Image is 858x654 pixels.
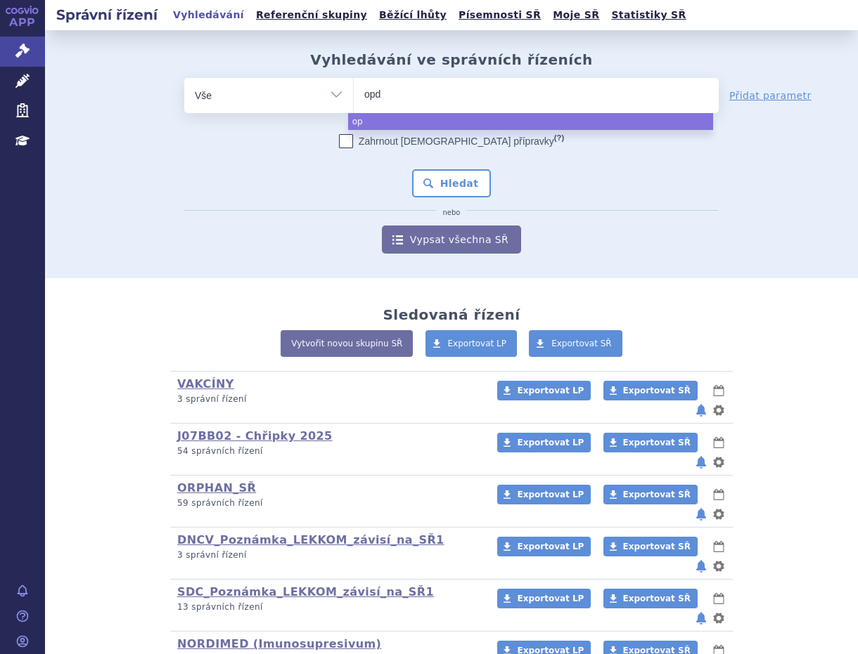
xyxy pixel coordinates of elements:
[623,594,691,603] span: Exportovat SŘ
[603,433,698,452] a: Exportovat SŘ
[694,506,708,523] button: notifikace
[712,506,726,523] button: nastavení
[712,610,726,627] button: nastavení
[169,6,248,25] a: Vyhledávání
[497,537,591,556] a: Exportovat LP
[623,542,691,551] span: Exportovat SŘ
[310,51,593,68] h2: Vyhledávání ve správních řízeních
[448,339,507,348] span: Exportovat LP
[383,306,520,323] h2: Sledovaná řízení
[436,209,468,217] i: nebo
[177,585,434,599] a: SDC_Poznámka_LEKKOM_závisí_na_SŘ1
[177,393,479,405] p: 3 správní řízení
[694,558,708,575] button: notifikace
[177,377,234,391] a: VAKCÍNY
[281,330,413,357] a: Vytvořit novou skupinu SŘ
[554,133,564,143] abbr: (?)
[712,486,726,503] button: lhůty
[529,330,622,357] a: Exportovat SŘ
[177,533,444,547] a: DNCV_Poznámka_LEKKOM_závisí_na_SŘ1
[549,6,603,25] a: Moje SŘ
[177,445,479,457] p: 54 správních řízení
[712,558,726,575] button: nastavení
[382,225,521,254] a: Vypsat všechna SŘ
[603,589,698,608] a: Exportovat SŘ
[177,601,479,613] p: 13 správních řízení
[712,590,726,607] button: lhůty
[339,134,564,148] label: Zahrnout [DEMOGRAPHIC_DATA] přípravky
[252,6,371,25] a: Referenční skupiny
[412,169,492,197] button: Hledat
[623,490,691,499] span: Exportovat SŘ
[517,594,584,603] span: Exportovat LP
[348,113,713,130] li: op
[712,402,726,419] button: nastavení
[497,433,591,452] a: Exportovat LP
[694,610,708,627] button: notifikace
[177,637,381,650] a: NORDIMED (Imunosupresivum)
[497,485,591,504] a: Exportovat LP
[607,6,690,25] a: Statistiky SŘ
[454,6,545,25] a: Písemnosti SŘ
[517,490,584,499] span: Exportovat LP
[712,434,726,451] button: lhůty
[694,454,708,471] button: notifikace
[729,89,812,103] a: Přidat parametr
[712,538,726,555] button: lhůty
[497,381,591,400] a: Exportovat LP
[603,381,698,400] a: Exportovat SŘ
[694,402,708,419] button: notifikace
[375,6,451,25] a: Běžící lhůty
[177,497,479,509] p: 59 správních řízení
[623,386,691,395] span: Exportovat SŘ
[497,589,591,608] a: Exportovat LP
[551,339,612,348] span: Exportovat SŘ
[177,549,479,561] p: 3 správní řízení
[177,429,333,443] a: J07BB02 - Chřipky 2025
[45,5,169,25] h2: Správní řízení
[712,382,726,399] button: lhůty
[712,454,726,471] button: nastavení
[603,537,698,556] a: Exportovat SŘ
[177,481,256,495] a: ORPHAN_SŘ
[517,438,584,447] span: Exportovat LP
[603,485,698,504] a: Exportovat SŘ
[517,386,584,395] span: Exportovat LP
[517,542,584,551] span: Exportovat LP
[623,438,691,447] span: Exportovat SŘ
[425,330,518,357] a: Exportovat LP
